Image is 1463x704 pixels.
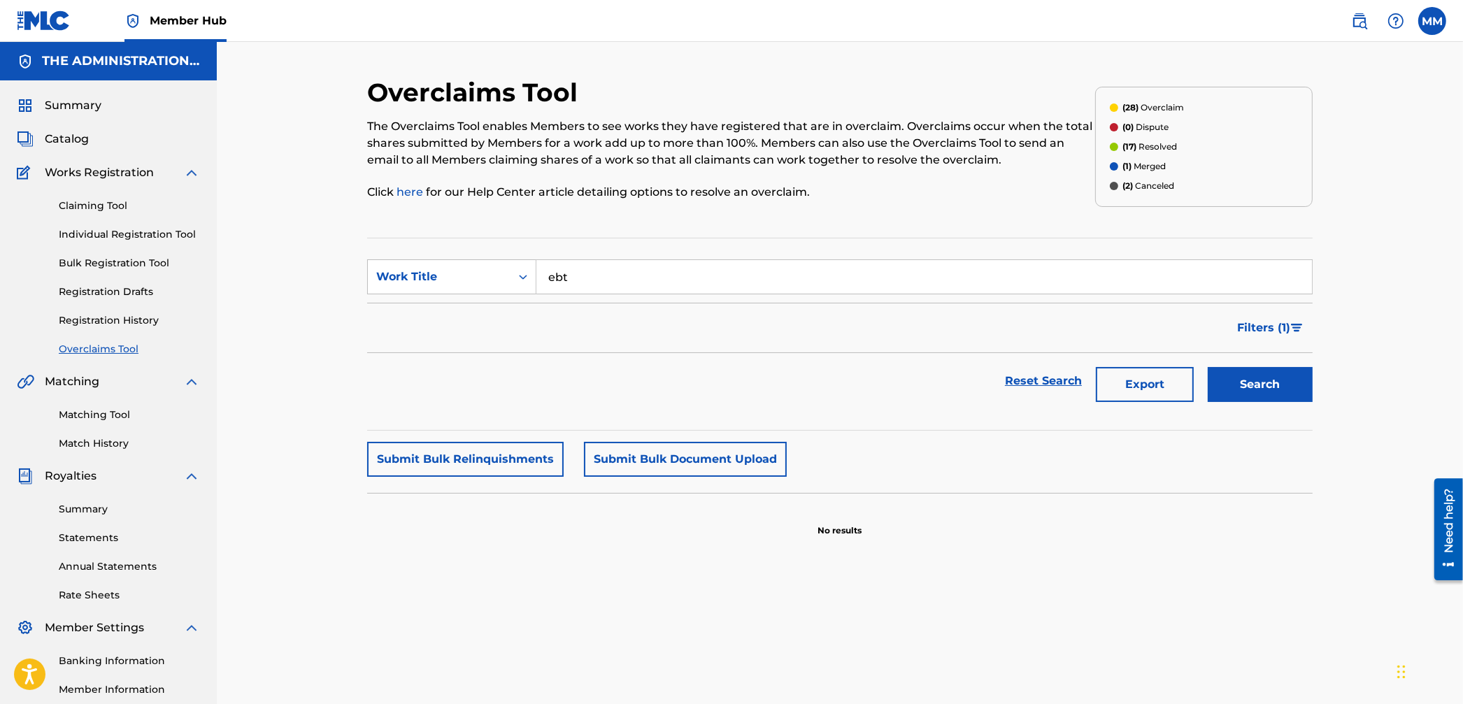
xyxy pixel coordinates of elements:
[17,53,34,70] img: Accounts
[367,118,1095,168] p: The Overclaims Tool enables Members to see works they have registered that are in overclaim. Over...
[59,408,200,422] a: Matching Tool
[17,619,34,636] img: Member Settings
[1229,310,1313,345] button: Filters (1)
[1122,122,1134,132] span: (0)
[1122,101,1184,114] p: Overclaim
[1208,367,1313,402] button: Search
[1122,102,1139,113] span: (28)
[59,682,200,697] a: Member Information
[17,373,34,390] img: Matching
[183,619,200,636] img: expand
[1291,324,1303,332] img: filter
[45,97,101,114] span: Summary
[1122,160,1166,173] p: Merged
[1418,7,1446,35] div: User Menu
[17,131,89,148] a: CatalogCatalog
[59,313,200,328] a: Registration History
[59,227,200,242] a: Individual Registration Tool
[1393,637,1463,704] iframe: Chat Widget
[17,164,35,181] img: Works Registration
[1122,180,1133,191] span: (2)
[367,259,1313,409] form: Search Form
[42,53,200,69] h5: THE ADMINISTRATION MP INC
[818,508,862,537] p: No results
[150,13,227,29] span: Member Hub
[1237,319,1290,336] span: Filters ( 1 )
[1351,13,1368,29] img: search
[1387,13,1404,29] img: help
[17,97,101,114] a: SummarySummary
[59,342,200,357] a: Overclaims Tool
[1122,161,1132,171] span: (1)
[183,468,200,484] img: expand
[59,199,200,213] a: Claiming Tool
[1346,7,1373,35] a: Public Search
[59,436,200,451] a: Match History
[367,442,564,477] button: Submit Bulk Relinquishments
[59,285,200,299] a: Registration Drafts
[584,442,787,477] button: Submit Bulk Document Upload
[1397,651,1406,693] div: Drag
[1122,141,1177,153] p: Resolved
[183,164,200,181] img: expand
[59,588,200,603] a: Rate Sheets
[998,366,1089,396] a: Reset Search
[1122,180,1174,192] p: Canceled
[17,10,71,31] img: MLC Logo
[45,131,89,148] span: Catalog
[45,164,154,181] span: Works Registration
[1096,367,1194,402] button: Export
[1382,7,1410,35] div: Help
[1122,141,1136,152] span: (17)
[367,77,585,108] h2: Overclaims Tool
[59,531,200,545] a: Statements
[59,654,200,668] a: Banking Information
[183,373,200,390] img: expand
[59,502,200,517] a: Summary
[367,184,1095,201] p: Click for our Help Center article detailing options to resolve an overclaim.
[17,468,34,484] img: Royalties
[59,256,200,271] a: Bulk Registration Tool
[376,268,502,285] div: Work Title
[397,185,426,199] a: here
[1424,473,1463,585] iframe: Resource Center
[17,97,34,114] img: Summary
[1122,121,1169,134] p: Dispute
[45,468,97,484] span: Royalties
[45,619,144,636] span: Member Settings
[124,13,141,29] img: Top Rightsholder
[59,559,200,574] a: Annual Statements
[17,131,34,148] img: Catalog
[45,373,99,390] span: Matching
